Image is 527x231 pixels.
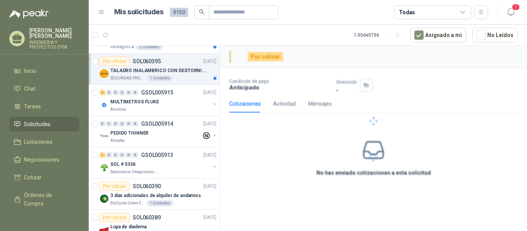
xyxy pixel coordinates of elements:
div: 0 [126,152,132,158]
img: Company Logo [100,69,109,78]
a: Chat [9,81,79,96]
p: SEGURIDAD PROVISER LTDA [110,75,145,81]
div: 1 - 50 de 5756 [354,29,404,41]
p: TALADRO INALAMBRICO CON DESTORNILLADOR DE ESTRIA [110,67,206,74]
div: 2 Unidades [136,44,162,50]
span: 1 [512,3,520,11]
p: Lupa de diadema [110,223,147,231]
div: Por cotizar [100,57,130,66]
span: Solicitudes [24,120,51,128]
a: 1 0 0 0 0 0 GSOL005913[DATE] Company LogoSOL # 5336Salamanca Oleaginosas SAS [100,150,218,175]
button: 1 [504,5,518,19]
img: Logo peakr [9,9,49,19]
a: Solicitudes [9,117,79,132]
p: [DATE] [203,152,216,159]
p: GSOL005913 [141,152,173,158]
div: 1 Unidades [147,200,173,206]
div: 1 [100,152,105,158]
a: Inicio [9,64,79,78]
div: 0 [132,121,138,126]
div: 0 [106,152,112,158]
div: 0 [119,90,125,95]
a: 2 0 0 0 0 0 GSOL005915[DATE] Company LogoMULTIMETROS FLUKEAlumina [100,88,218,113]
p: SOL060395 [133,59,161,64]
p: [DATE] [203,214,216,221]
p: [PERSON_NAME] [PERSON_NAME] [29,28,79,39]
p: BioCosta Green Energy S.A.S [110,200,145,206]
div: 0 [126,121,132,126]
p: [DATE] [203,89,216,96]
p: [DATE] [203,58,216,65]
p: Salamanca Oleaginosas SAS [110,169,159,175]
div: Por cotizar [100,213,130,222]
a: Por cotizarSOL060395[DATE] Company LogoTALADRO INALAMBRICO CON DESTORNILLADOR DE ESTRIASEGURIDAD ... [89,54,220,85]
a: Negociaciones [9,152,79,167]
span: Negociaciones [24,155,59,164]
p: Palmagro S.A [110,44,134,50]
p: MULTIMETROS FLUKE [110,98,159,106]
div: 0 [119,121,125,126]
p: [DATE] [203,120,216,128]
div: 0 [113,121,118,126]
span: Cotizar [24,173,42,182]
div: Todas [399,8,415,17]
p: SOL060389 [133,215,161,220]
h1: Mis solicitudes [114,7,164,18]
button: No Leídos [472,28,518,42]
button: Asignado a mi [410,28,466,42]
span: 9150 [170,8,188,17]
p: Almatec [110,138,125,144]
span: Licitaciones [24,138,52,146]
p: SOL060390 [133,184,161,189]
div: 0 [106,90,112,95]
p: GSOL005915 [141,90,173,95]
p: [DATE] [203,183,216,190]
img: Company Logo [100,132,109,141]
a: Tareas [9,99,79,114]
div: 0 [119,152,125,158]
a: Órdenes de Compra [9,188,79,211]
div: Por cotizar [100,182,130,191]
p: Alumina [110,106,126,113]
div: 0 [106,121,112,126]
div: 1 Unidades [147,75,173,81]
div: 0 [113,90,118,95]
p: INGENIERIA Y PROYECTOS OYM [29,40,79,49]
p: GSOL005914 [141,121,173,126]
span: Órdenes de Compra [24,191,72,208]
div: 0 [132,152,138,158]
span: search [199,9,204,15]
img: Company Logo [100,100,109,110]
a: Cotizar [9,170,79,185]
div: 0 [113,152,118,158]
span: Inicio [24,67,36,75]
span: Chat [24,84,35,93]
div: 0 [132,90,138,95]
span: Tareas [24,102,41,111]
a: Por cotizarSOL060390[DATE] Company Logo3 días adicionales de alquiler de andamiosBioCosta Green E... [89,179,220,210]
img: Company Logo [100,194,109,203]
p: SOL # 5336 [110,161,135,168]
a: 0 0 0 0 0 0 GSOL005914[DATE] Company LogoPEDIDO THINNERAlmatec [100,119,218,144]
div: 0 [126,90,132,95]
div: 2 [100,90,105,95]
div: 0 [100,121,105,126]
a: Licitaciones [9,135,79,149]
img: Company Logo [100,163,109,172]
p: PEDIDO THINNER [110,130,149,137]
p: 3 días adicionales de alquiler de andamios [110,192,201,199]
